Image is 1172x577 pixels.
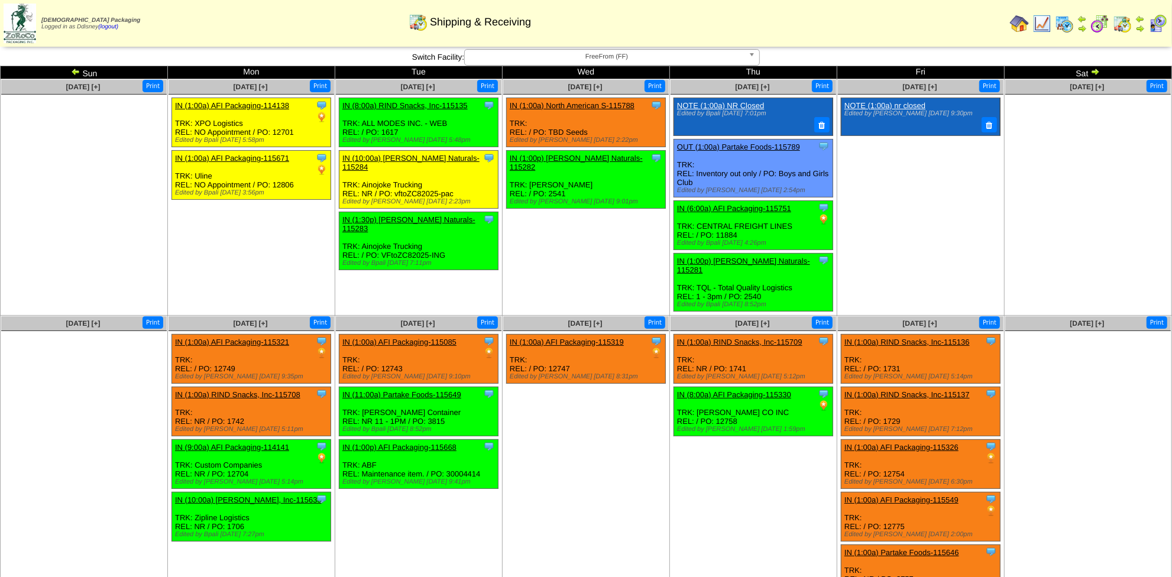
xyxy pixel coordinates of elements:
img: arrowright.gif [1090,67,1100,76]
div: Edited by [PERSON_NAME] [DATE] 9:01pm [510,198,665,205]
div: Edited by [PERSON_NAME] [DATE] 9:35pm [175,373,331,380]
a: [DATE] [+] [568,319,603,328]
div: Edited by Bpali [DATE] 8:52pm [677,301,833,308]
img: Tooltip [483,99,495,111]
a: [DATE] [+] [736,83,770,91]
div: Edited by Bpali [DATE] 3:56pm [175,189,331,196]
a: IN (8:00a) AFI Packaging-115330 [677,390,791,399]
a: IN (1:00a) AFI Packaging-114138 [175,101,289,110]
a: IN (8:00a) RIND Snacks, Inc-115135 [342,101,468,110]
img: line_graph.gif [1032,14,1051,33]
div: Edited by [PERSON_NAME] [DATE] 1:59pm [677,426,833,433]
div: TRK: REL: / PO: TBD Seeds [507,98,666,147]
div: Edited by Bpali [DATE] 7:01pm [677,110,826,117]
span: [DATE] [+] [568,83,603,91]
button: Print [310,80,331,92]
div: TRK: [PERSON_NAME] Container REL: NR 11 - 1PM / PO: 3815 [339,387,498,436]
a: IN (1:00a) North American S-115788 [510,101,634,110]
span: Logged in as Ddisney [41,17,140,30]
td: Thu [670,66,837,79]
span: [DATE] [+] [903,83,937,91]
button: Print [812,316,833,329]
div: Edited by [PERSON_NAME] [DATE] 7:12pm [844,426,1000,433]
div: Edited by Bpali [DATE] 5:58pm [175,137,331,144]
a: IN (1:00a) Partake Foods-115646 [844,548,959,557]
div: Edited by [PERSON_NAME] [DATE] 2:22pm [510,137,665,144]
button: Print [143,80,163,92]
a: IN (1:00a) RIND Snacks, Inc-115136 [844,338,970,346]
img: Tooltip [985,335,997,347]
a: [DATE] [+] [234,83,268,91]
a: IN (1:00a) AFI Packaging-115085 [342,338,457,346]
a: [DATE] [+] [66,83,101,91]
img: calendarinout.gif [409,12,428,31]
div: TRK: CENTRAL FREIGHT LINES REL: / PO: 11884 [674,200,833,249]
button: Print [310,316,331,329]
div: TRK: REL: / PO: 12747 [507,334,666,383]
div: TRK: REL: / PO: 1729 [841,387,1001,436]
button: Print [645,316,665,329]
div: TRK: Ainojoke Trucking REL: NR / PO: vftoZC82025-pac [339,151,498,209]
a: IN (10:00a) [PERSON_NAME], Inc-115638 [175,495,322,504]
img: calendarprod.gif [1055,14,1074,33]
span: [DEMOGRAPHIC_DATA] Packaging [41,17,140,24]
button: Print [143,316,163,329]
img: Tooltip [985,546,997,557]
div: Edited by Bpali [DATE] 7:11pm [342,260,498,267]
img: home.gif [1010,14,1029,33]
img: calendarblend.gif [1090,14,1109,33]
a: IN (1:00a) RIND Snacks, Inc-115708 [175,390,300,399]
span: Shipping & Receiving [430,16,531,28]
img: Tooltip [818,140,830,152]
a: IN (10:00a) [PERSON_NAME] Naturals-115284 [342,154,480,171]
img: PO [316,452,328,464]
a: (logout) [98,24,118,30]
img: Tooltip [818,254,830,266]
img: PO [818,213,830,225]
div: Edited by [PERSON_NAME] [DATE] 5:48pm [342,137,498,144]
span: [DATE] [+] [401,319,435,328]
a: IN (1:30p) [PERSON_NAME] Naturals-115283 [342,215,475,233]
button: Print [812,80,833,92]
img: Tooltip [316,388,328,400]
div: TRK: ABF REL: Maintenance item. / PO: 30004414 [339,439,498,488]
a: NOTE (1:00a) NR Closed [677,101,764,110]
div: Edited by [PERSON_NAME] [DATE] 2:00pm [844,531,1000,538]
a: IN (1:00a) RIND Snacks, Inc-115137 [844,390,970,399]
button: Delete Note [814,117,830,132]
div: Edited by [PERSON_NAME] [DATE] 9:10pm [342,373,498,380]
div: TRK: Uline REL: NO Appointment / PO: 12806 [172,151,331,200]
div: Edited by Bpali [DATE] 7:27pm [175,531,331,538]
span: [DATE] [+] [903,319,937,328]
a: IN (1:00a) AFI Packaging-115326 [844,443,959,452]
button: Print [477,80,498,92]
div: TRK: ALL MODES INC. - WEB REL: / PO: 1617 [339,98,498,147]
img: Tooltip [483,335,495,347]
div: Edited by [PERSON_NAME] [DATE] 2:54pm [677,187,833,194]
img: PO [316,164,328,176]
img: arrowright.gif [1135,24,1145,33]
img: arrowleft.gif [1135,14,1145,24]
span: [DATE] [+] [1070,319,1105,328]
img: calendarcustomer.gif [1148,14,1167,33]
div: TRK: Custom Companies REL: NR / PO: 12704 [172,439,331,488]
img: calendarinout.gif [1113,14,1132,33]
td: Tue [335,66,503,79]
div: Edited by [PERSON_NAME] [DATE] 9:41pm [342,478,498,485]
a: [DATE] [+] [736,319,770,328]
img: Tooltip [818,335,830,347]
img: Tooltip [483,440,495,452]
a: NOTE (1:00a) nr closed [844,101,925,110]
div: TRK: REL: / PO: 1731 [841,334,1001,383]
div: Edited by [PERSON_NAME] [DATE] 5:14pm [175,478,331,485]
button: Delete Note [982,117,997,132]
div: TRK: REL: Inventory out only / PO: Boys and Girls Club [674,139,833,197]
img: arrowleft.gif [71,67,80,76]
div: TRK: Zipline Logistics REL: NR / PO: 1706 [172,492,331,541]
button: Print [477,316,498,329]
img: PO [483,347,495,359]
